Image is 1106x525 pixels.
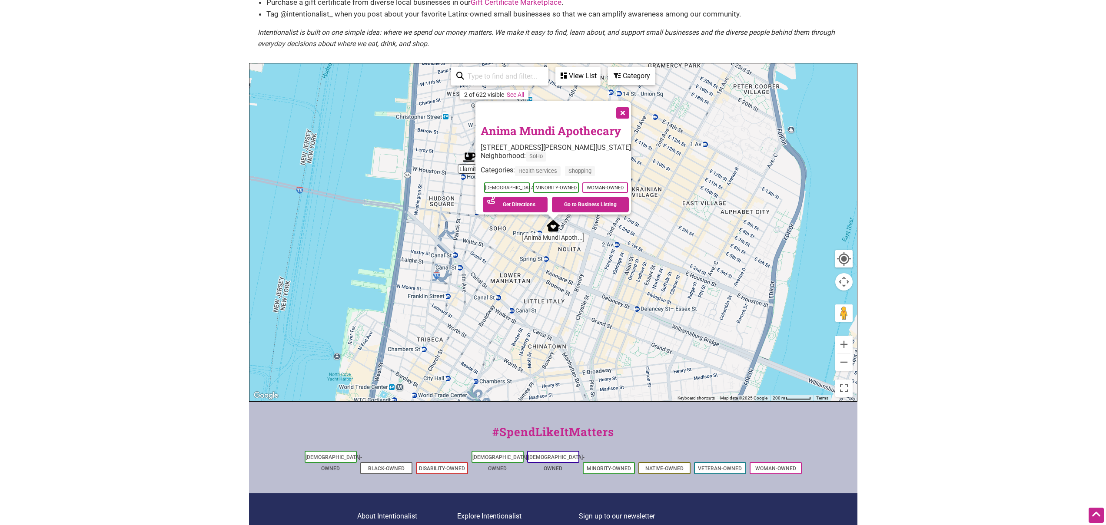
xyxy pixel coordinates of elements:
div: Anima Mundi Apothecary [547,219,560,232]
button: Zoom in [835,336,853,353]
div: #SpendLikeItMatters [249,423,857,449]
a: [DEMOGRAPHIC_DATA]-Owned [472,454,529,472]
a: Get Directions [483,197,548,212]
div: 2 of 622 visible [464,91,504,98]
button: Your Location [835,250,853,267]
a: See All [507,91,524,98]
span: Minority-Owned [533,182,578,193]
button: Keyboard shortcuts [678,395,715,401]
span: Health Services [515,166,561,176]
a: Disability-Owned [419,466,465,472]
p: Explore Intentionalist [457,511,579,522]
div: Scroll Back to Top [1089,508,1104,523]
div: Type to search and filter [451,67,548,86]
span: Woman-Owned [582,182,628,193]
a: [DEMOGRAPHIC_DATA]-Owned [528,454,585,472]
span: Map data ©2025 Google [720,396,767,400]
span: Shopping [565,166,595,176]
img: Google [252,390,280,401]
a: Veteran-Owned [698,466,742,472]
a: Black-Owned [368,466,405,472]
span: SoHo [526,152,546,162]
a: [DEMOGRAPHIC_DATA]-Owned [306,454,362,472]
div: [STREET_ADDRESS][PERSON_NAME][US_STATE] [481,143,631,152]
div: View List [556,68,600,84]
button: Toggle fullscreen view [834,379,854,398]
button: Map camera controls [835,273,853,291]
li: Tag @intentionalist_ when you post about your favorite Latinx-owned small businesses so that we c... [266,8,849,20]
button: Close [611,101,633,123]
a: Go to Business Listing [552,197,629,212]
a: Anima Mundi Apothecary [481,123,621,138]
input: Type to find and filter... [464,68,543,85]
div: Llamita [463,151,476,164]
p: About Intentionalist [357,511,457,522]
div: Category [608,68,654,84]
span: 200 m [773,396,785,400]
div: See a list of the visible businesses [555,67,601,86]
div: Categories: [481,166,631,181]
span: [DEMOGRAPHIC_DATA]-Owned [484,182,529,193]
a: Minority-Owned [587,466,631,472]
button: Map Scale: 200 m per 55 pixels [770,395,814,401]
div: Filter by category [608,67,655,85]
p: Sign up to our newsletter [579,511,749,522]
button: Drag Pegman onto the map to open Street View [835,304,853,322]
div: Neighborhood: [481,152,631,166]
a: Native-Owned [645,466,684,472]
a: Woman-Owned [755,466,796,472]
a: Terms (opens in new tab) [816,396,828,400]
em: Intentionalist is built on one simple idea: where we spend our money matters. We make it easy to ... [258,28,835,48]
a: Open this area in Google Maps (opens a new window) [252,390,280,401]
button: Zoom out [835,353,853,371]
